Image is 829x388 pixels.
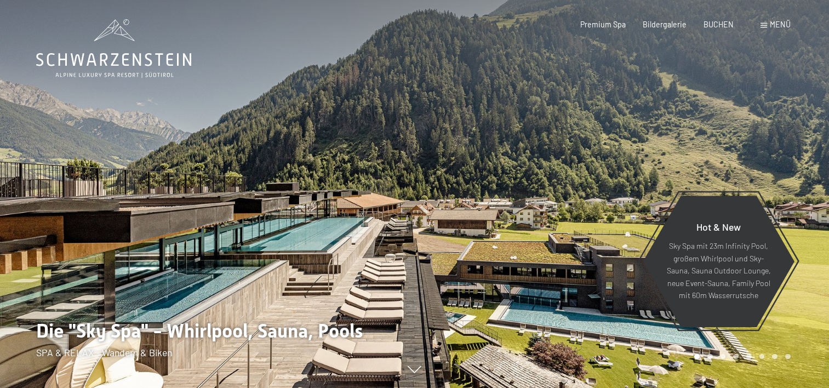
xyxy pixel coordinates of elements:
div: Carousel Page 1 (Current Slide) [694,354,700,360]
a: Bildergalerie [643,20,687,29]
span: Menü [770,20,791,29]
div: Carousel Page 3 [721,354,726,360]
span: Hot & New [696,221,741,233]
div: Carousel Pagination [690,354,790,360]
div: Carousel Page 7 [772,354,777,360]
div: Carousel Page 5 [746,354,752,360]
div: Carousel Page 2 [707,354,713,360]
a: Premium Spa [580,20,626,29]
div: Carousel Page 8 [785,354,791,360]
div: Carousel Page 4 [733,354,739,360]
div: Carousel Page 6 [759,354,765,360]
p: Sky Spa mit 23m Infinity Pool, großem Whirlpool und Sky-Sauna, Sauna Outdoor Lounge, neue Event-S... [666,240,771,302]
a: Hot & New Sky Spa mit 23m Infinity Pool, großem Whirlpool und Sky-Sauna, Sauna Outdoor Lounge, ne... [642,195,795,328]
a: BUCHEN [704,20,734,29]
